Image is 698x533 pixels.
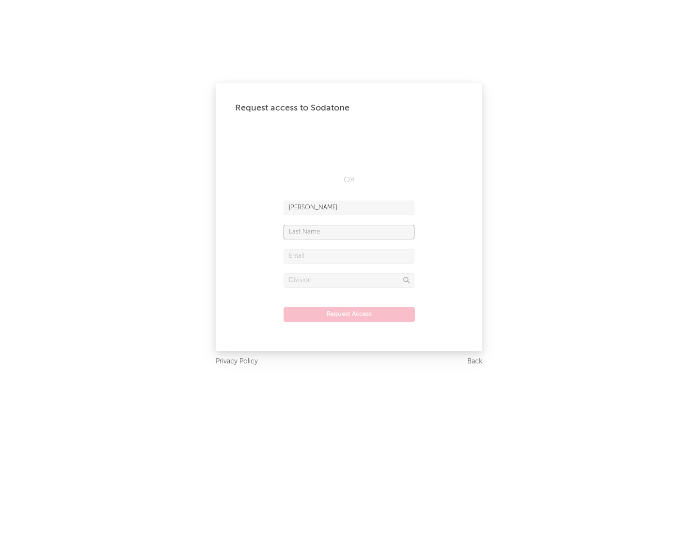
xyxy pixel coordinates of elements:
a: Privacy Policy [216,356,258,368]
button: Request Access [284,307,415,322]
input: Last Name [284,225,414,239]
div: OR [284,174,414,186]
input: First Name [284,201,414,215]
a: Back [467,356,482,368]
input: Email [284,249,414,264]
div: Request access to Sodatone [235,102,463,114]
input: Division [284,273,414,288]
